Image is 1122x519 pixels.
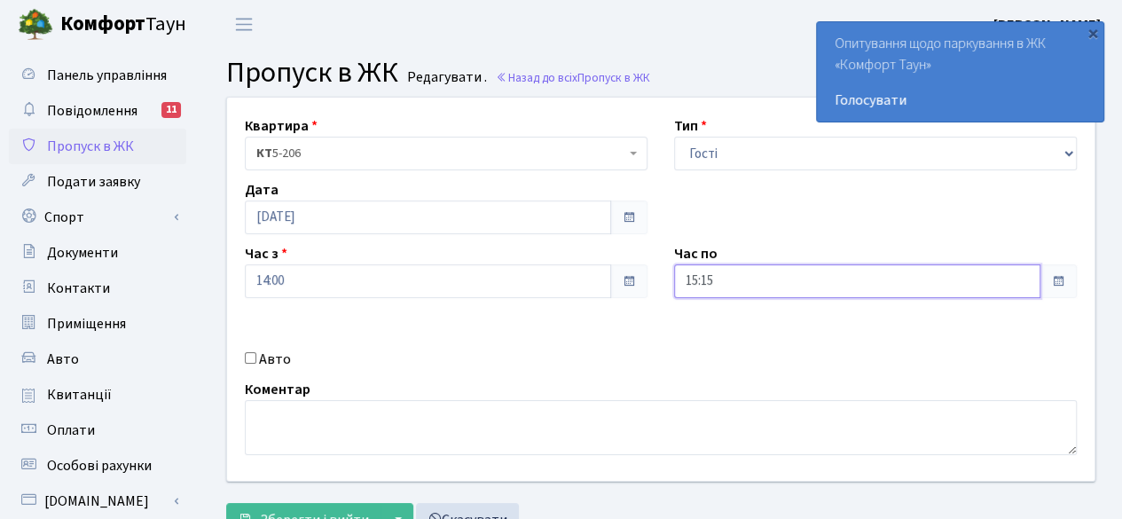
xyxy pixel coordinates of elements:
[47,314,126,334] span: Приміщення
[226,52,398,93] span: Пропуск в ЖК
[47,172,140,192] span: Подати заявку
[9,306,186,342] a: Приміщення
[47,101,137,121] span: Повідомлення
[9,448,186,484] a: Особові рахунки
[245,243,287,264] label: Час з
[9,342,186,377] a: Авто
[222,10,266,39] button: Переключити навігацію
[245,179,279,201] label: Дата
[9,164,186,200] a: Подати заявку
[9,129,186,164] a: Пропуск в ЖК
[9,235,186,271] a: Документи
[47,350,79,369] span: Авто
[993,15,1101,35] b: [PERSON_NAME]
[9,377,186,413] a: Квитанції
[9,413,186,448] a: Оплати
[9,271,186,306] a: Контакти
[60,10,186,40] span: Таун
[674,115,707,137] label: Тип
[256,145,272,162] b: КТ
[18,7,53,43] img: logo.png
[1084,24,1102,42] div: ×
[47,137,134,156] span: Пропуск в ЖК
[9,484,186,519] a: [DOMAIN_NAME]
[47,456,152,476] span: Особові рахунки
[9,58,186,93] a: Панель управління
[47,385,112,405] span: Квитанції
[245,115,318,137] label: Квартира
[47,279,110,298] span: Контакти
[259,349,291,370] label: Авто
[161,102,181,118] div: 11
[47,66,167,85] span: Панель управління
[993,14,1101,35] a: [PERSON_NAME]
[9,200,186,235] a: Спорт
[496,69,650,86] a: Назад до всіхПропуск в ЖК
[404,69,487,86] small: Редагувати .
[245,379,310,400] label: Коментар
[60,10,145,38] b: Комфорт
[245,137,647,170] span: <b>КТ</b>&nbsp;&nbsp;&nbsp;&nbsp;5-206
[256,145,625,162] span: <b>КТ</b>&nbsp;&nbsp;&nbsp;&nbsp;5-206
[47,243,118,263] span: Документи
[835,90,1086,111] a: Голосувати
[674,243,718,264] label: Час по
[817,22,1103,122] div: Опитування щодо паркування в ЖК «Комфорт Таун»
[47,421,95,440] span: Оплати
[9,93,186,129] a: Повідомлення11
[577,69,650,86] span: Пропуск в ЖК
